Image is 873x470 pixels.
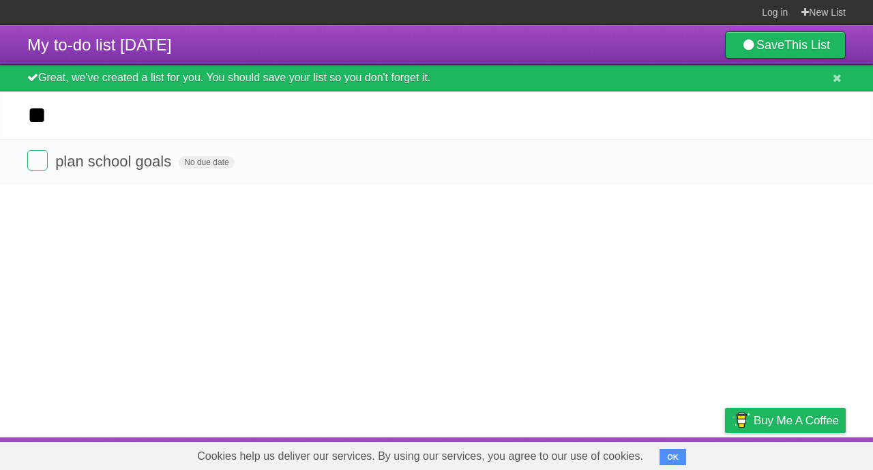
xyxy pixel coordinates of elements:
[707,441,743,467] a: Privacy
[732,409,750,432] img: Buy me a coffee
[179,156,234,168] span: No due date
[55,153,175,170] span: plan school goals
[27,150,48,171] label: Done
[754,409,839,432] span: Buy me a coffee
[661,441,691,467] a: Terms
[725,408,846,433] a: Buy me a coffee
[544,441,572,467] a: About
[660,449,686,465] button: OK
[784,38,830,52] b: This List
[27,35,172,54] span: My to-do list [DATE]
[760,441,846,467] a: Suggest a feature
[183,443,657,470] span: Cookies help us deliver our services. By using our services, you agree to our use of cookies.
[725,31,846,59] a: SaveThis List
[589,441,644,467] a: Developers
